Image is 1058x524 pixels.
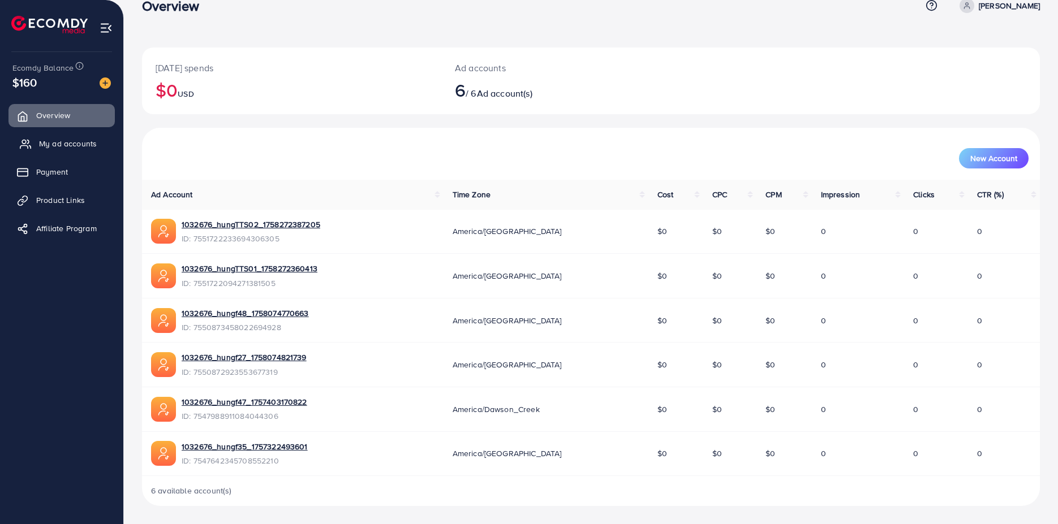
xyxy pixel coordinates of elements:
span: ID: 7547988911084044306 [182,410,307,422]
a: Overview [8,104,115,127]
span: $0 [712,315,722,326]
span: ID: 7547642345708552210 [182,455,308,466]
span: CTR (%) [977,189,1004,200]
a: My ad accounts [8,132,115,155]
span: $0 [765,270,775,282]
a: Payment [8,161,115,183]
img: ic-ads-acc.e4c84228.svg [151,397,176,422]
span: 0 [913,359,918,370]
span: ID: 7550872923553677319 [182,366,307,378]
span: $0 [765,315,775,326]
span: 0 [821,404,826,415]
h2: $0 [156,79,428,101]
span: Overview [36,110,70,121]
span: $0 [712,226,722,237]
span: 0 [913,226,918,237]
span: 0 [977,448,982,459]
span: America/Dawson_Creek [453,404,540,415]
span: ID: 7551722094271381505 [182,278,317,289]
button: New Account [959,148,1029,168]
span: $0 [657,270,667,282]
span: $0 [765,226,775,237]
img: menu [100,21,113,34]
span: $0 [657,226,667,237]
span: $160 [12,74,37,90]
span: 0 [977,359,982,370]
span: Product Links [36,194,85,206]
span: Payment [36,166,68,177]
span: ID: 7551722233694306305 [182,233,320,244]
span: Ad Account [151,189,193,200]
span: $0 [765,404,775,415]
span: 0 [913,404,918,415]
span: 0 [977,315,982,326]
span: 6 available account(s) [151,485,232,496]
span: Ecomdy Balance [12,62,74,73]
span: $0 [765,359,775,370]
img: ic-ads-acc.e4c84228.svg [151,219,176,244]
span: $0 [657,359,667,370]
p: Ad accounts [455,61,652,75]
span: 0 [977,404,982,415]
span: America/[GEOGRAPHIC_DATA] [453,315,562,326]
span: $0 [712,448,722,459]
span: Affiliate Program [36,223,97,234]
span: 0 [913,270,918,282]
a: 1032676_hungTTS02_1758272387205 [182,219,320,230]
span: 0 [821,270,826,282]
span: 0 [821,359,826,370]
img: ic-ads-acc.e4c84228.svg [151,441,176,466]
span: 0 [977,270,982,282]
h2: / 6 [455,79,652,101]
span: Ad account(s) [477,87,532,99]
p: [DATE] spends [156,61,428,75]
span: America/[GEOGRAPHIC_DATA] [453,448,562,459]
span: Impression [821,189,861,200]
a: Product Links [8,189,115,211]
span: $0 [712,404,722,415]
span: ID: 7550873458022694928 [182,322,309,333]
span: 6 [455,77,466,103]
span: America/[GEOGRAPHIC_DATA] [453,226,562,237]
img: ic-ads-acc.e4c84228.svg [151,308,176,333]
span: 0 [821,315,826,326]
span: Cost [657,189,674,200]
a: Affiliate Program [8,217,115,240]
span: America/[GEOGRAPHIC_DATA] [453,270,562,282]
span: Time Zone [453,189,491,200]
a: 1032676_hungf35_1757322493601 [182,441,308,452]
span: 0 [821,226,826,237]
span: My ad accounts [39,138,97,149]
span: USD [178,88,193,99]
img: image [100,77,111,89]
span: Clicks [913,189,935,200]
img: ic-ads-acc.e4c84228.svg [151,352,176,377]
span: 0 [821,448,826,459]
span: $0 [712,270,722,282]
span: CPM [765,189,781,200]
img: ic-ads-acc.e4c84228.svg [151,263,176,288]
a: 1032676_hungf47_1757403170822 [182,396,307,408]
span: 0 [977,226,982,237]
span: $0 [657,404,667,415]
iframe: Chat [1010,473,1050,516]
span: $0 [712,359,722,370]
span: 0 [913,448,918,459]
span: America/[GEOGRAPHIC_DATA] [453,359,562,370]
span: $0 [657,448,667,459]
span: $0 [765,448,775,459]
img: logo [11,16,88,33]
span: 0 [913,315,918,326]
a: 1032676_hungf48_1758074770663 [182,308,309,319]
a: 1032676_hungf27_1758074821739 [182,352,307,363]
a: 1032676_hungTTS01_1758272360413 [182,263,317,274]
span: $0 [657,315,667,326]
span: New Account [970,154,1017,162]
span: CPC [712,189,727,200]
